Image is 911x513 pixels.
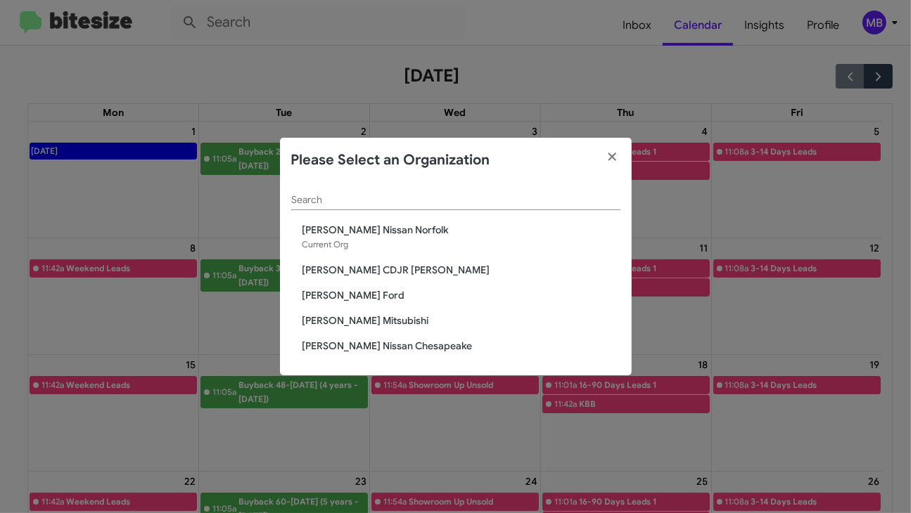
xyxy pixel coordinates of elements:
[302,339,620,353] span: [PERSON_NAME] Nissan Chesapeake
[291,149,490,171] h2: Please Select an Organization
[302,313,620,327] span: [PERSON_NAME] Mitsubishi
[302,288,620,302] span: [PERSON_NAME] Ford
[302,263,620,277] span: [PERSON_NAME] CDJR [PERSON_NAME]
[302,239,349,249] span: Current Org
[302,223,620,237] span: [PERSON_NAME] Nissan Norfolk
